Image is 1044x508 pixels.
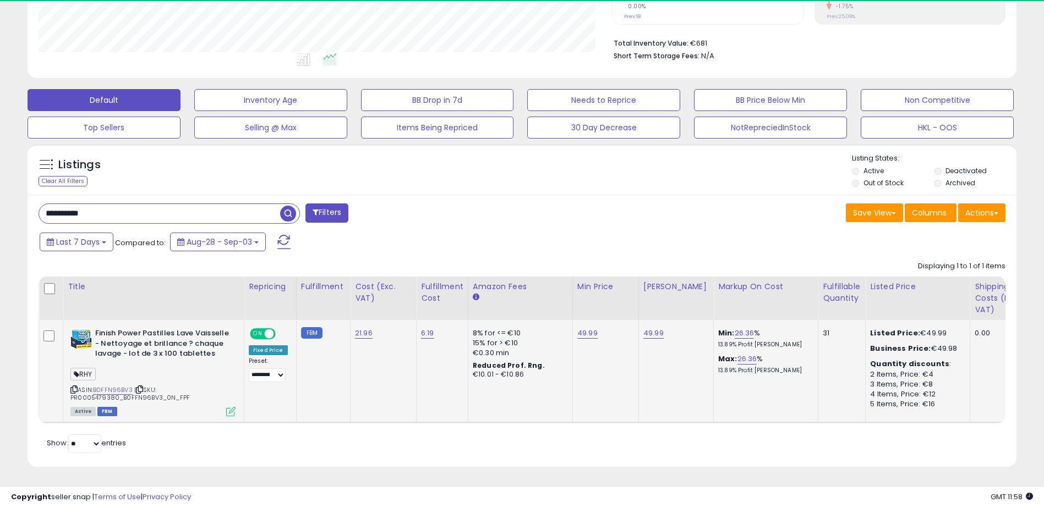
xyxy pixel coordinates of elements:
div: 4 Items, Price: €12 [870,389,961,399]
p: 13.89% Profit [PERSON_NAME] [718,341,810,349]
b: Min: [718,328,735,338]
b: Listed Price: [870,328,920,338]
button: Inventory Age [194,89,347,111]
button: Non Competitive [861,89,1014,111]
button: Top Sellers [28,117,181,139]
div: €10.01 - €10.86 [473,370,564,379]
small: 0.00% [624,2,646,10]
img: 51ZPZbKnm3L._SL40_.jpg [70,328,92,349]
small: -1.75% [832,2,854,10]
div: Title [68,281,239,292]
div: [PERSON_NAME] [643,281,709,292]
span: 2025-09-11 11:58 GMT [991,492,1033,502]
span: Columns [912,207,947,218]
button: Default [28,89,181,111]
div: Fulfillment Cost [421,281,463,304]
b: Max: [718,354,737,364]
p: 13.89% Profit [PERSON_NAME] [718,367,810,374]
button: Last 7 Days [40,233,113,251]
div: Fulfillable Quantity [823,281,861,304]
label: Active [863,166,884,175]
span: OFF [274,329,292,339]
span: N/A [701,51,714,61]
span: All listings currently available for purchase on Amazon [70,407,96,416]
div: Listed Price [870,281,965,292]
span: | SKU: PR0005479380_B0FFN96BV3_0N_FPF [70,385,190,402]
div: seller snap | | [11,492,191,503]
div: €49.99 [870,328,961,338]
div: Amazon Fees [473,281,568,292]
div: Fixed Price [249,345,288,355]
div: 15% for > €10 [473,338,564,348]
a: B0FFN96BV3 [93,385,133,395]
button: Selling @ Max [194,117,347,139]
small: Prev: 18 [624,13,641,20]
button: HKL - OOS [861,117,1014,139]
button: Filters [305,203,348,223]
b: Short Term Storage Fees: [614,51,699,60]
div: Preset: [249,357,288,382]
div: Markup on Cost [718,281,813,292]
a: Privacy Policy [143,492,191,502]
button: BB Drop in 7d [361,89,514,111]
button: Needs to Reprice [527,89,680,111]
button: BB Price Below Min [694,89,847,111]
div: : [870,359,961,369]
span: Aug-28 - Sep-03 [187,236,252,247]
small: FBM [301,327,323,339]
div: 2 Items, Price: €4 [870,369,961,379]
span: ON [251,329,265,339]
button: 30 Day Decrease [527,117,680,139]
b: Total Inventory Value: [614,38,688,48]
p: Listing States: [852,153,1016,164]
div: ASIN: [70,328,236,415]
div: Repricing [249,281,292,292]
strong: Copyright [11,492,51,502]
button: NotRepreciedInStock [694,117,847,139]
label: Out of Stock [863,178,904,187]
small: Amazon Fees. [473,292,479,302]
th: The percentage added to the cost of goods (COGS) that forms the calculator for Min & Max prices. [714,277,818,320]
b: Business Price: [870,343,931,354]
a: 26.36 [737,354,757,365]
span: Compared to: [115,238,166,248]
label: Deactivated [945,166,987,175]
a: 21.96 [355,328,373,339]
button: Save View [846,203,903,222]
div: €0.30 min [473,348,564,358]
h5: Listings [58,157,101,173]
button: Columns [905,203,956,222]
b: Quantity discounts [870,358,949,369]
button: Items Being Repriced [361,117,514,139]
a: 49.99 [643,328,664,339]
div: 0.00 [975,328,1027,338]
button: Actions [958,203,1005,222]
div: Cost (Exc. VAT) [355,281,412,304]
div: 8% for <= €10 [473,328,564,338]
div: % [718,354,810,374]
div: Fulfillment [301,281,346,292]
div: 3 Items, Price: €8 [870,379,961,389]
div: €49.98 [870,344,961,354]
div: % [718,328,810,349]
button: Aug-28 - Sep-03 [170,233,266,251]
a: 26.36 [735,328,755,339]
small: Prev: 25.08% [827,13,855,20]
a: Terms of Use [94,492,141,502]
span: FBM [97,407,117,416]
span: Show: entries [47,438,126,448]
div: Shipping Costs (Exc. VAT) [975,281,1031,316]
li: €681 [614,36,997,49]
span: Last 7 Days [56,236,100,247]
label: Archived [945,178,975,187]
div: 31 [823,328,857,338]
div: Displaying 1 to 1 of 1 items [918,261,1005,272]
div: Min Price [577,281,634,292]
div: 5 Items, Price: €16 [870,399,961,409]
a: 6.19 [421,328,434,339]
b: Reduced Prof. Rng. [473,361,545,370]
a: 49.99 [577,328,598,339]
div: Clear All Filters [39,176,88,186]
b: Finish Power Pastilles Lave Vaisselle - Nettoyage et brillance ? chaque lavage - lot de 3 x 100 t... [95,328,229,362]
span: RHY [70,368,96,380]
